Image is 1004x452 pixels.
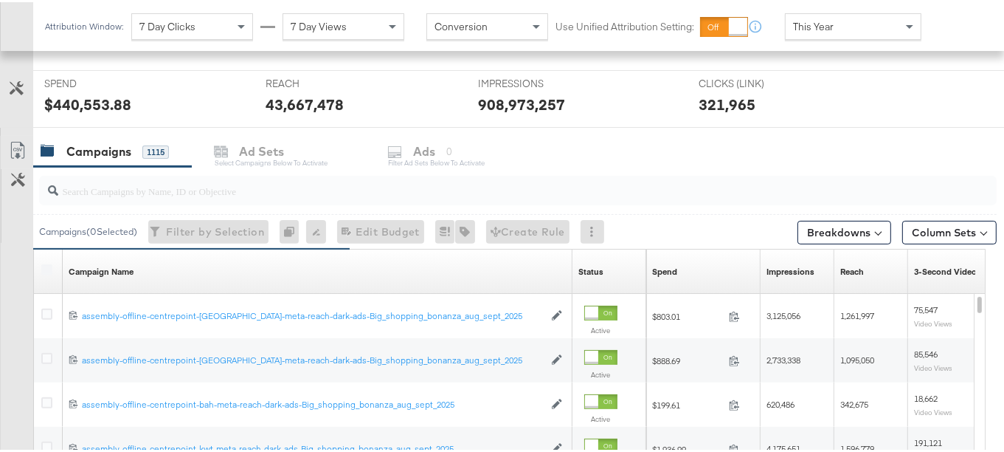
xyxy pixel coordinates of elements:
div: Campaigns [66,141,131,158]
input: Search Campaigns by Name, ID or Objective [58,168,912,197]
div: 0 [280,218,306,242]
div: 1115 [142,143,169,157]
span: 342,675 [840,397,868,408]
span: 85,546 [914,346,938,357]
a: assembly-offline-centrepoint-[GEOGRAPHIC_DATA]-meta-reach-dark-ads-Big_shopping_bonanza_aug_sept_... [82,308,544,321]
sub: Video Views [914,317,952,326]
button: Breakdowns [797,219,891,242]
div: Impressions [766,264,814,275]
a: Shows the current state of your Ad Campaign. [578,264,603,275]
a: assembly-offline-centrepoint-[GEOGRAPHIC_DATA]-meta-reach-dark-ads-Big_shopping_bonanza_aug_sept_... [82,352,544,365]
span: 2,733,338 [766,352,800,363]
a: assembly-offline-centrepoint-bah-meta-reach-dark-ads-Big_shopping_bonanza_aug_sept_2025 [82,397,544,409]
label: Active [584,368,617,377]
span: 7 Day Views [291,18,347,31]
span: 75,547 [914,302,938,313]
span: 1,095,050 [840,352,874,363]
span: 4,175,651 [766,441,800,452]
span: $803.01 [652,309,723,320]
sub: Video Views [914,405,952,414]
div: assembly-offline-centrepoint-[GEOGRAPHIC_DATA]-meta-reach-dark-ads-Big_shopping_bonanza_aug_sept_... [82,308,544,320]
a: The number of times your video was viewed for 3 seconds or more. [914,264,1003,275]
sub: Video Views [914,361,952,370]
button: Column Sets [902,219,997,242]
span: Conversion [435,18,488,31]
div: Spend [652,264,677,275]
div: assembly-offline-centrepoint-bah-meta-reach-dark-ads-Big_shopping_bonanza_aug_sept_2025 [82,397,544,408]
a: Your campaign name. [69,264,134,275]
span: 620,486 [766,397,794,408]
span: $888.69 [652,353,723,364]
a: The number of people your ad was served to. [840,264,864,275]
span: This Year [793,18,834,31]
div: Attribution Window: [44,19,124,30]
label: Use Unified Attribution Setting: [555,18,694,32]
label: Active [584,412,617,422]
a: The number of times your ad was served. On mobile apps an ad is counted as served the first time ... [766,264,814,275]
span: 18,662 [914,391,938,402]
span: 3,125,056 [766,308,800,319]
span: 1,261,997 [840,308,874,319]
span: 1,596,779 [840,441,874,452]
div: Status [578,264,603,275]
div: 3-Second Video Views [914,264,1003,275]
span: 191,121 [914,435,942,446]
div: Campaigns ( 0 Selected) [39,223,137,236]
a: The total amount spent to date. [652,264,677,275]
label: Active [584,323,617,333]
span: 7 Day Clicks [139,18,195,31]
span: $199.61 [652,397,723,408]
div: Campaign Name [69,264,134,275]
div: Reach [840,264,864,275]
